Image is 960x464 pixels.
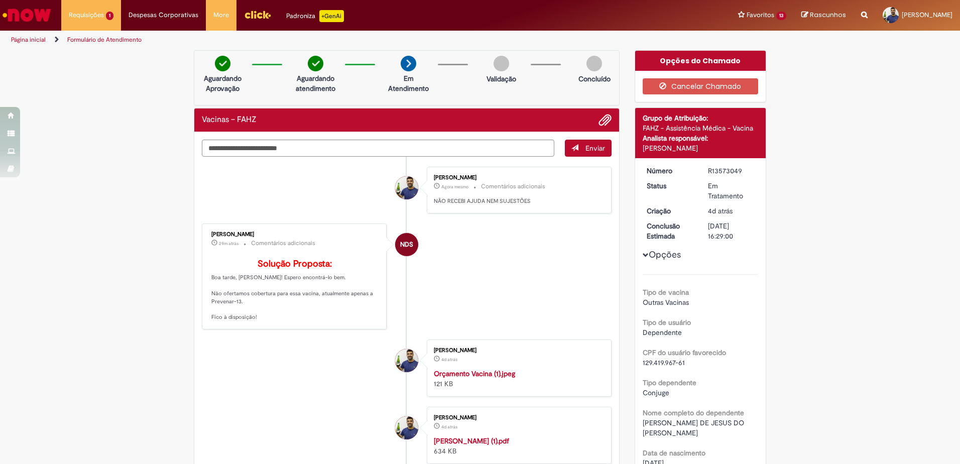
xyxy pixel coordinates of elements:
[902,11,952,19] span: [PERSON_NAME]
[202,115,257,125] h2: Vacinas – FAHZ Histórico de tíquete
[494,56,509,71] img: img-circle-grey.png
[643,418,746,437] span: [PERSON_NAME] DE JESUS DO [PERSON_NAME]
[395,233,418,256] div: Natan dos Santos Nunes
[643,113,759,123] div: Grupo de Atribuição:
[643,298,689,307] span: Outras Vacinas
[586,56,602,71] img: img-circle-grey.png
[441,357,457,363] span: 4d atrás
[395,176,418,199] div: Leonardo Dias Ferreira
[708,206,755,216] div: 27/09/2025 13:13:00
[708,221,755,241] div: [DATE] 16:29:00
[643,133,759,143] div: Analista responsável:
[708,166,755,176] div: R13573049
[219,241,238,247] time: 30/09/2025 15:05:42
[219,241,238,247] span: 29m atrás
[810,10,846,20] span: Rascunhos
[400,233,413,257] span: NDS
[67,36,142,44] a: Formulário de Atendimento
[708,206,733,215] span: 4d atrás
[434,197,601,205] p: NÃO RECEBI AJUDA NEM SUJESTÕES
[441,184,468,190] time: 30/09/2025 15:34:42
[441,424,457,430] time: 27/09/2025 13:12:47
[643,448,705,457] b: Data de nascimento
[434,436,601,456] div: 634 KB
[441,424,457,430] span: 4d atrás
[106,12,113,20] span: 1
[639,181,701,191] dt: Status
[639,166,701,176] dt: Número
[708,206,733,215] time: 27/09/2025 13:13:00
[643,328,682,337] span: Dependente
[643,123,759,133] div: FAHZ - Assistência Médica - Vacina
[639,221,701,241] dt: Conclusão Estimada
[643,378,696,387] b: Tipo dependente
[747,10,774,20] span: Favoritos
[395,349,418,372] div: Leonardo Dias Ferreira
[198,73,247,93] p: Aguardando Aprovação
[319,10,344,22] p: +GenAi
[565,140,612,157] button: Enviar
[585,144,605,153] span: Enviar
[244,7,271,22] img: click_logo_yellow_360x200.png
[643,358,685,367] span: 129.419.967-61
[434,415,601,421] div: [PERSON_NAME]
[708,181,755,201] div: Em Tratamento
[643,388,669,397] span: Conjuge
[434,436,509,445] a: [PERSON_NAME] (1).pdf
[258,258,332,270] b: Solução Proposta:
[11,36,46,44] a: Página inicial
[643,288,689,297] b: Tipo de vacina
[643,318,691,327] b: Tipo de usuário
[211,259,379,321] p: Boa tarde, [PERSON_NAME]! Espero encontrá-lo bem. Não ofertamos cobertura para essa vacina, atual...
[639,206,701,216] dt: Criação
[211,231,379,238] div: [PERSON_NAME]
[598,113,612,127] button: Adicionar anexos
[308,56,323,71] img: check-circle-green.png
[401,56,416,71] img: arrow-next.png
[251,239,315,248] small: Comentários adicionais
[643,348,726,357] b: CPF do usuário favorecido
[434,175,601,181] div: [PERSON_NAME]
[202,140,554,157] textarea: Digite sua mensagem aqui...
[286,10,344,22] div: Padroniza
[578,74,611,84] p: Concluído
[434,369,515,378] a: Orçamento Vacina (1).jpeg
[215,56,230,71] img: check-circle-green.png
[1,5,53,25] img: ServiceNow
[643,408,744,417] b: Nome completo do dependente
[8,31,633,49] ul: Trilhas de página
[384,73,433,93] p: Em Atendimento
[776,12,786,20] span: 13
[129,10,198,20] span: Despesas Corporativas
[441,184,468,190] span: Agora mesmo
[441,357,457,363] time: 27/09/2025 13:12:52
[801,11,846,20] a: Rascunhos
[434,369,601,389] div: 121 KB
[487,74,516,84] p: Validação
[643,143,759,153] div: [PERSON_NAME]
[213,10,229,20] span: More
[395,416,418,439] div: Leonardo Dias Ferreira
[643,78,759,94] button: Cancelar Chamado
[635,51,766,71] div: Opções do Chamado
[291,73,340,93] p: Aguardando atendimento
[481,182,545,191] small: Comentários adicionais
[69,10,104,20] span: Requisições
[434,347,601,354] div: [PERSON_NAME]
